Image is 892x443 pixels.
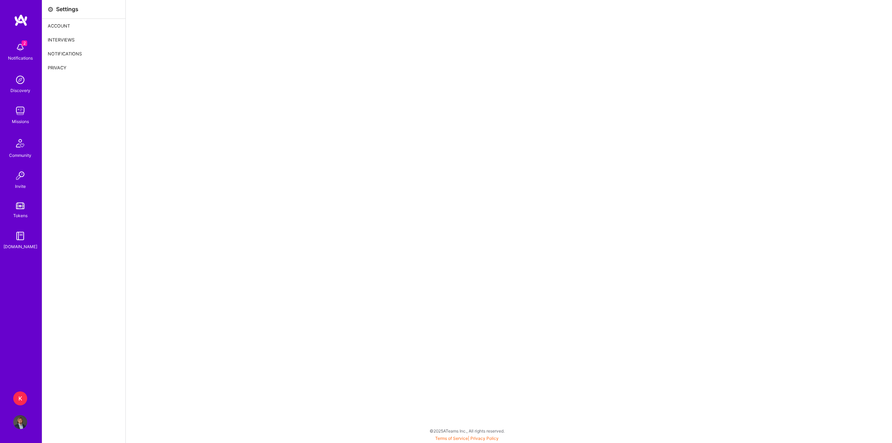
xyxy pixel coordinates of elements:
[3,243,37,250] div: [DOMAIN_NAME]
[470,436,499,441] a: Privacy Policy
[42,19,125,33] div: Account
[13,229,27,243] img: guide book
[22,40,27,46] span: 2
[13,40,27,54] img: bell
[435,436,499,441] span: |
[42,33,125,47] div: Interviews
[8,54,33,62] div: Notifications
[13,391,27,405] div: K
[42,47,125,61] div: Notifications
[12,118,29,125] div: Missions
[14,14,28,26] img: logo
[12,135,29,152] img: Community
[13,104,27,118] img: teamwork
[9,152,31,159] div: Community
[10,87,30,94] div: Discovery
[48,7,53,12] i: icon Settings
[13,73,27,87] img: discovery
[11,391,29,405] a: K
[16,203,24,209] img: tokens
[15,183,26,190] div: Invite
[42,422,892,440] div: © 2025 ATeams Inc., All rights reserved.
[13,212,28,219] div: Tokens
[435,436,468,441] a: Terms of Service
[13,415,27,429] img: User Avatar
[11,415,29,429] a: User Avatar
[56,6,78,13] div: Settings
[13,169,27,183] img: Invite
[42,61,125,75] div: Privacy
